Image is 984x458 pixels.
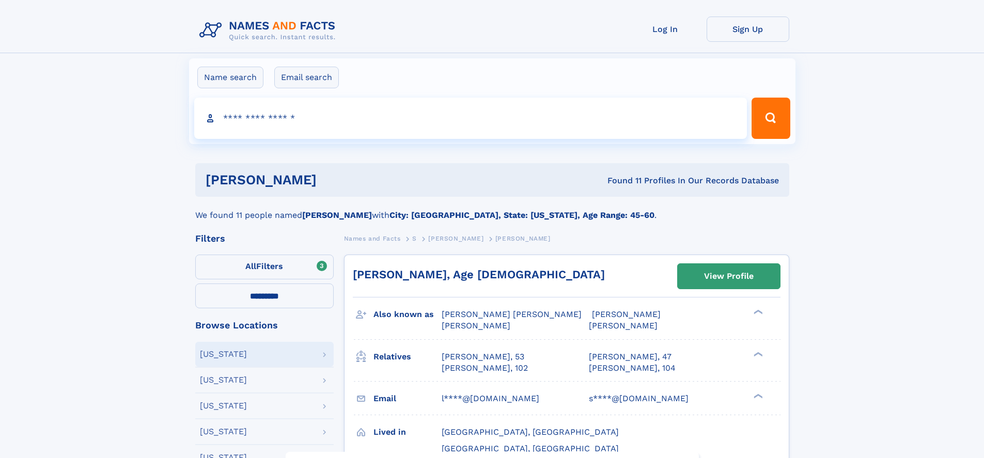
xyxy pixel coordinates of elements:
span: [PERSON_NAME] [428,235,483,242]
span: S [412,235,417,242]
h3: Also known as [373,306,442,323]
div: [US_STATE] [200,376,247,384]
span: [PERSON_NAME] [442,321,510,330]
b: [PERSON_NAME] [302,210,372,220]
label: Name search [197,67,263,88]
span: [GEOGRAPHIC_DATA], [GEOGRAPHIC_DATA] [442,444,619,453]
h3: Relatives [373,348,442,366]
a: Names and Facts [344,232,401,245]
div: ❯ [751,392,763,399]
h1: [PERSON_NAME] [206,173,462,186]
span: [PERSON_NAME] [PERSON_NAME] [442,309,582,319]
span: [PERSON_NAME] [495,235,551,242]
button: Search Button [752,98,790,139]
span: All [245,261,256,271]
div: We found 11 people named with . [195,197,789,222]
a: View Profile [678,264,780,289]
div: ❯ [751,309,763,315]
div: Filters [195,234,334,243]
a: Sign Up [707,17,789,42]
a: Log In [624,17,707,42]
div: [US_STATE] [200,428,247,436]
span: [GEOGRAPHIC_DATA], [GEOGRAPHIC_DATA] [442,427,619,437]
label: Email search [274,67,339,88]
input: search input [194,98,747,139]
div: ❯ [751,351,763,357]
a: [PERSON_NAME] [428,232,483,245]
div: Browse Locations [195,321,334,330]
div: [US_STATE] [200,350,247,358]
img: Logo Names and Facts [195,17,344,44]
a: S [412,232,417,245]
a: [PERSON_NAME], 53 [442,351,524,362]
div: [US_STATE] [200,402,247,410]
a: [PERSON_NAME], 47 [589,351,671,362]
div: View Profile [704,264,754,288]
b: City: [GEOGRAPHIC_DATA], State: [US_STATE], Age Range: 45-60 [389,210,654,220]
label: Filters [195,255,334,279]
a: [PERSON_NAME], 104 [589,362,676,374]
h3: Lived in [373,423,442,441]
h3: Email [373,390,442,407]
a: [PERSON_NAME], 102 [442,362,528,374]
span: [PERSON_NAME] [592,309,661,319]
span: [PERSON_NAME] [589,321,658,330]
div: Found 11 Profiles In Our Records Database [462,175,779,186]
a: [PERSON_NAME], Age [DEMOGRAPHIC_DATA] [353,268,605,281]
